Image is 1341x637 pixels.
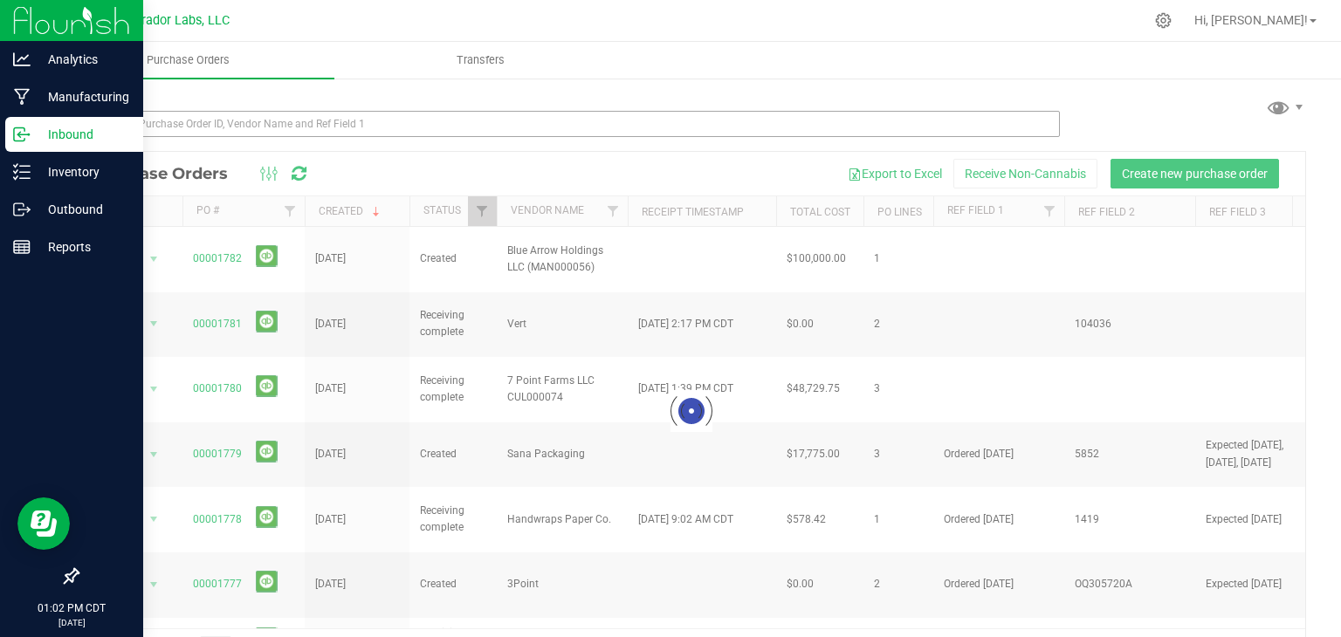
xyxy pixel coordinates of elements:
[1194,13,1308,27] span: Hi, [PERSON_NAME]!
[334,42,627,79] a: Transfers
[8,616,135,629] p: [DATE]
[31,236,135,257] p: Reports
[13,201,31,218] inline-svg: Outbound
[13,238,31,256] inline-svg: Reports
[31,199,135,220] p: Outbound
[13,126,31,143] inline-svg: Inbound
[433,52,528,68] span: Transfers
[1152,12,1174,29] div: Manage settings
[123,52,253,68] span: Purchase Orders
[31,49,135,70] p: Analytics
[31,161,135,182] p: Inventory
[13,51,31,68] inline-svg: Analytics
[42,42,334,79] a: Purchase Orders
[31,86,135,107] p: Manufacturing
[8,600,135,616] p: 01:02 PM CDT
[13,88,31,106] inline-svg: Manufacturing
[127,13,230,28] span: Curador Labs, LLC
[13,163,31,181] inline-svg: Inventory
[17,497,70,550] iframe: Resource center
[77,111,1060,137] input: Search Purchase Order ID, Vendor Name and Ref Field 1
[31,124,135,145] p: Inbound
